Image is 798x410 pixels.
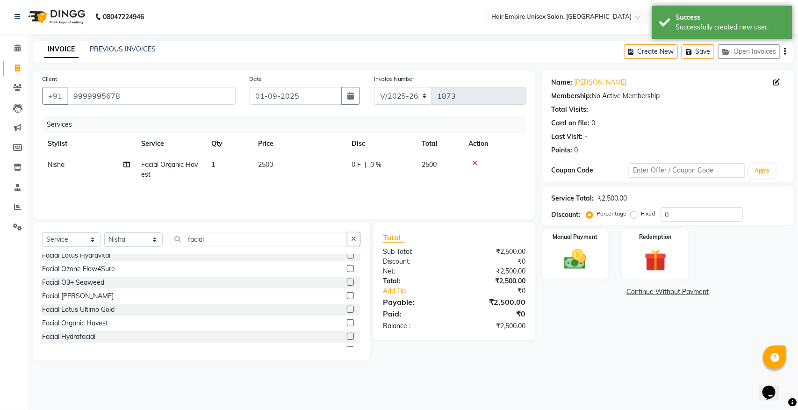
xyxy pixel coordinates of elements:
a: PREVIOUS INVOICES [90,45,156,53]
div: Last Visit: [552,132,583,142]
div: Sub Total: [376,247,454,257]
a: Continue Without Payment [544,287,791,297]
div: ₹2,500.00 [454,276,533,286]
div: Facial Lotus Ultimo Gold [42,305,115,315]
th: Disc [346,133,416,154]
th: Price [252,133,346,154]
a: [PERSON_NAME] [575,78,627,87]
div: ₹2,500.00 [454,266,533,276]
label: Invoice Number [374,75,415,83]
div: Facial Hydrafacial [42,332,95,342]
img: _cash.svg [557,247,593,272]
img: logo [24,4,88,30]
div: Membership: [552,91,592,101]
th: Service [136,133,206,154]
div: ₹2,500.00 [598,194,627,203]
span: Nisha [48,160,65,169]
div: ₹2,500.00 [454,321,533,331]
div: Paid: [376,308,454,319]
input: Enter Offer / Coupon Code [629,163,745,178]
a: Add Tip [376,286,467,296]
div: Total Visits: [552,105,589,115]
label: Client [42,75,57,83]
div: Card on file: [552,118,590,128]
div: Total: [376,276,454,286]
div: Facial Organic Havest [42,318,108,328]
div: Services [43,116,533,133]
button: Open Invoices [718,44,780,59]
span: Facial Organic Havest [141,160,198,179]
label: Fixed [641,209,655,218]
div: Coupon Code [552,165,629,175]
label: Manual Payment [553,233,598,241]
div: Facial [PERSON_NAME] [42,291,114,301]
div: Payable: [376,296,454,308]
div: Points: [552,145,573,155]
th: Qty [206,133,252,154]
div: Facial Lotus Hydravital [42,251,110,260]
input: Search or Scan [170,232,347,246]
span: 2500 [422,160,437,169]
div: Service Total: [552,194,594,203]
div: Facial Ozone Flow4Sure [42,264,115,274]
div: No Active Membership [552,91,784,101]
div: Successfully created new user. [676,22,785,32]
div: ₹2,500.00 [454,296,533,308]
div: - [585,132,588,142]
label: Redemption [640,233,672,241]
div: ₹0 [454,257,533,266]
button: +91 [42,87,68,105]
div: Success [676,13,785,22]
button: Create New [624,44,678,59]
th: Action [463,133,526,154]
iframe: chat widget [759,373,789,401]
div: Facial Lotus Glow Dermie [42,345,119,355]
th: Stylist [42,133,136,154]
div: Name: [552,78,573,87]
div: Balance : [376,321,454,331]
a: INVOICE [44,41,79,58]
div: Facial O3+ Seaweed [42,278,104,288]
label: Percentage [597,209,627,218]
span: Total [383,233,404,243]
img: _gift.svg [638,247,673,274]
b: 08047224946 [103,4,144,30]
th: Total [416,133,463,154]
label: Date [250,75,262,83]
span: 0 F [352,160,361,170]
div: Discount: [552,210,581,220]
div: ₹2,500.00 [454,247,533,257]
input: Search by Name/Mobile/Email/Code [67,87,236,105]
span: 1 [211,160,215,169]
button: Save [682,44,714,59]
div: Discount: [376,257,454,266]
div: 0 [592,118,596,128]
span: 2500 [258,160,273,169]
span: | [365,160,367,170]
button: Apply [749,164,776,178]
div: Net: [376,266,454,276]
div: ₹0 [454,308,533,319]
div: 0 [575,145,578,155]
span: 0 % [370,160,381,170]
div: ₹0 [467,286,533,296]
